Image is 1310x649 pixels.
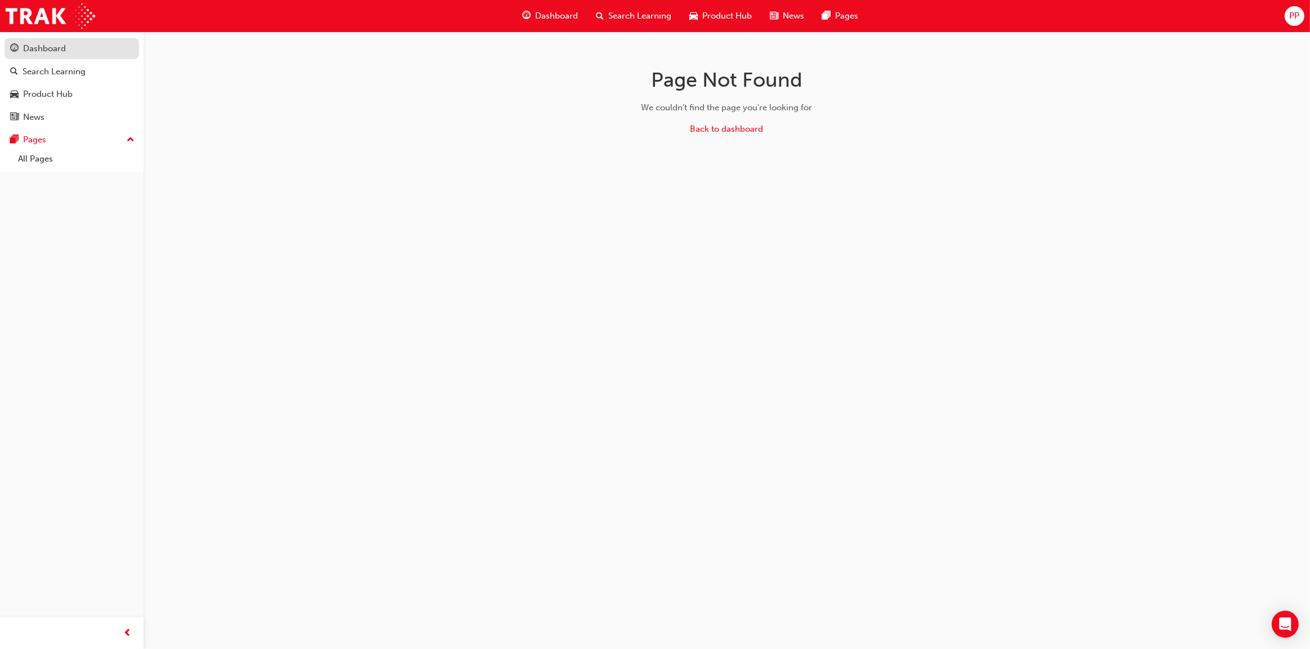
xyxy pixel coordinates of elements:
[608,10,671,23] span: Search Learning
[5,84,139,105] a: Product Hub
[535,10,578,23] span: Dashboard
[6,3,95,29] img: Trak
[761,5,813,28] a: news-iconNews
[23,65,86,78] div: Search Learning
[680,5,761,28] a: car-iconProduct Hub
[1285,6,1304,26] button: PP
[549,68,905,92] h1: Page Not Found
[10,135,19,145] span: pages-icon
[690,124,764,134] a: Back to dashboard
[5,129,139,150] button: Pages
[5,107,139,128] a: News
[10,89,19,100] span: car-icon
[702,10,752,23] span: Product Hub
[23,133,46,146] div: Pages
[5,36,139,129] button: DashboardSearch LearningProduct HubNews
[23,42,66,55] div: Dashboard
[835,10,858,23] span: Pages
[23,111,44,124] div: News
[14,150,139,168] a: All Pages
[1289,10,1299,23] span: PP
[23,88,73,101] div: Product Hub
[124,626,132,641] span: prev-icon
[783,10,804,23] span: News
[522,9,531,23] span: guage-icon
[10,113,19,123] span: news-icon
[10,44,19,54] span: guage-icon
[770,9,778,23] span: news-icon
[689,9,698,23] span: car-icon
[127,133,134,147] span: up-icon
[1272,611,1299,638] div: Open Intercom Messenger
[549,101,905,114] div: We couldn't find the page you're looking for
[10,67,18,77] span: search-icon
[813,5,867,28] a: pages-iconPages
[5,38,139,59] a: Dashboard
[5,61,139,82] a: Search Learning
[822,9,831,23] span: pages-icon
[596,9,604,23] span: search-icon
[513,5,587,28] a: guage-iconDashboard
[587,5,680,28] a: search-iconSearch Learning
